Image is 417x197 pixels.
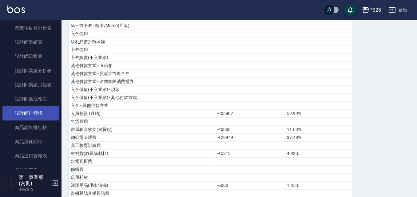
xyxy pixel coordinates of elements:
td: -15213 [216,150,285,158]
td: 售貨費用 [69,118,146,126]
button: 登出 [386,4,410,16]
td: 入金儲值(不入業績) - 其他付款方式 [69,94,146,102]
td: 人員薪資 (月結) [69,110,146,118]
a: 商品進銷貨報表 [2,149,59,163]
td: -206407 [216,110,285,118]
h5: 第一事業部 (勿刪) [19,174,50,187]
a: 商品庫存表 [2,163,59,177]
td: 入金 - 其他付款方式 [69,102,146,110]
button: save [344,4,356,16]
td: 入金儲值(不入業績) - 現金 [69,86,146,94]
a: 設計師業績表 [2,35,59,49]
div: PS28 [369,6,381,14]
td: 修繕費 [69,166,146,174]
td: 入金使用 [69,30,146,38]
a: 設計師抽成報表 [2,92,59,106]
td: 59.99% [285,110,353,118]
td: 店用耗材 [69,174,146,182]
td: 員工教育訓練費 [69,142,146,150]
img: Logo [7,6,25,13]
td: 37.48% [285,134,353,142]
td: 11.63% [285,126,353,134]
td: 清潔用品(毛巾清洗) [69,182,146,190]
a: 商品消耗明細 [2,135,59,149]
td: 其他付款方式 - 名留集團消費禮券 [69,78,146,86]
a: 設計師業績分析表 [2,64,59,78]
td: 4.42% [285,150,353,158]
td: 卡券販賣(不入業績) [69,54,146,62]
td: 其他付款方式 - 五倍卷 [69,62,146,70]
a: 商品銷售排行榜 [2,120,59,135]
p: 高階主管 [19,187,50,192]
td: 紅利點數折抵金額 [69,38,146,46]
a: 營業項目月分析表 [2,21,59,35]
td: 其他付款方式 - 質感大吉現金券 [69,70,146,78]
a: 設計師日報表 [2,49,59,63]
a: 設計師業績月報表 [2,78,59,92]
td: 水電瓦斯費 [69,158,146,166]
button: PS28 [359,4,383,16]
td: 材料貨款(員購材料) [69,150,146,158]
td: -128949 [216,134,285,142]
td: -5000 [216,182,285,190]
a: 設計師排行榜 [2,106,59,120]
td: 卡券使用 [69,46,146,54]
img: Person [5,177,17,189]
td: 第三方卡券 - 歐卡/Momo(店販) [69,22,146,30]
td: 1.45% [285,182,353,190]
td: 房屋租金收支(租賃稅) [69,126,146,134]
td: 總公司管理費 [69,134,146,142]
td: -40000 [216,126,285,134]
